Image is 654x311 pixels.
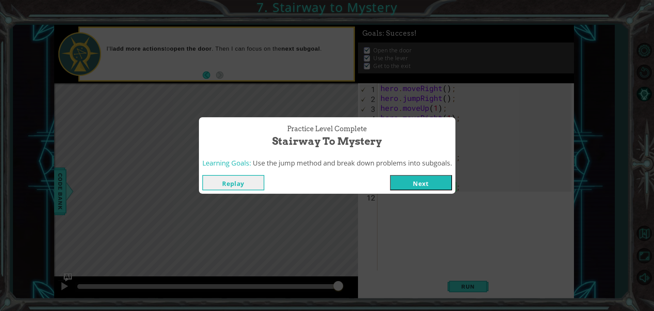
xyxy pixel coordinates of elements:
[202,158,251,168] span: Learning Goals:
[202,175,264,190] button: Replay
[287,124,367,134] span: Practice Level Complete
[253,158,452,168] span: Use the jump method and break down problems into subgoals.
[390,175,452,190] button: Next
[272,134,382,149] span: Stairway to Mystery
